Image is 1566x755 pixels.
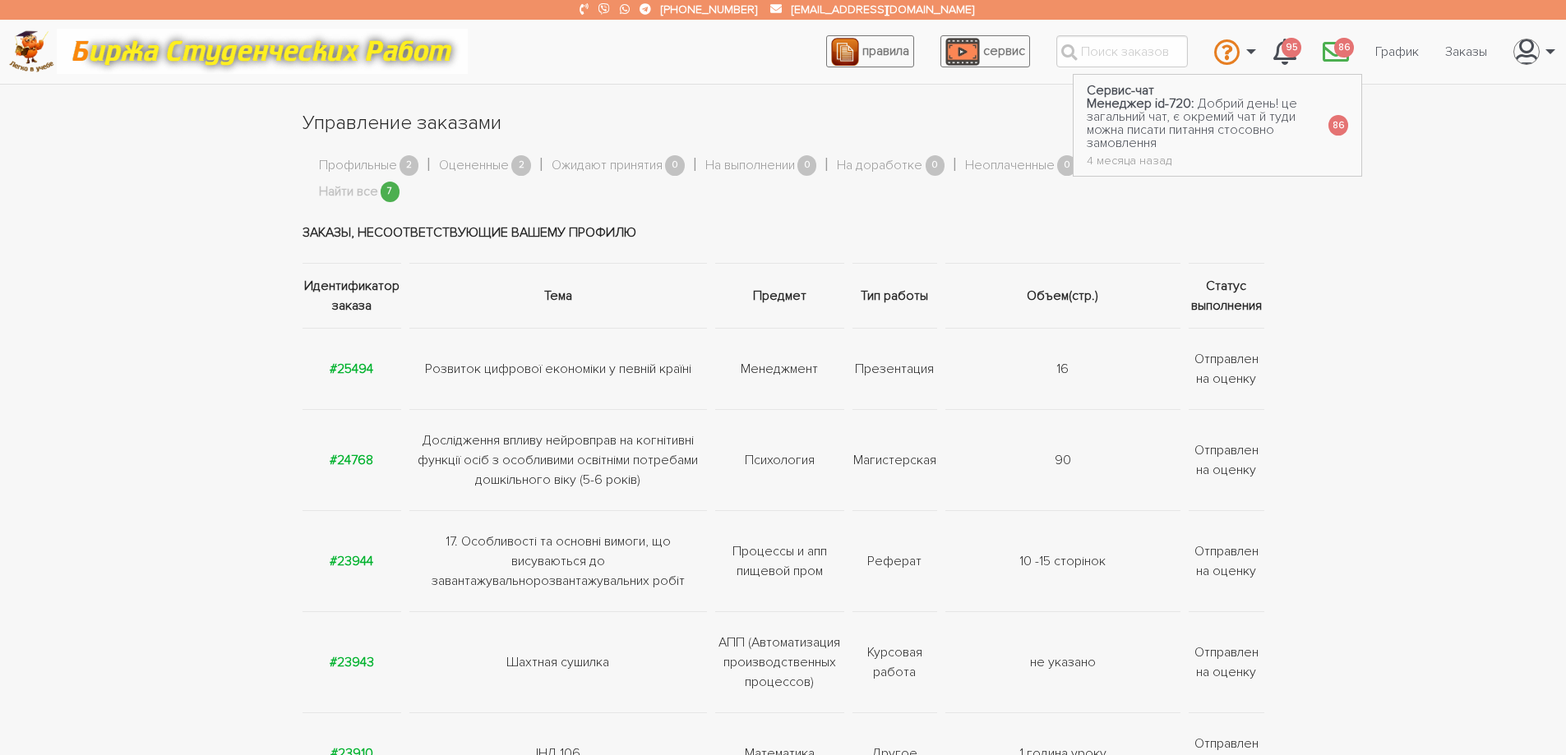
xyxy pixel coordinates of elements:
[303,202,1264,264] td: Заказы, несоответствующие вашему профилю
[1282,38,1301,58] span: 95
[941,329,1185,410] td: 16
[319,155,397,177] a: Профильные
[711,264,848,329] th: Предмет
[1185,329,1264,410] td: Отправлен на оценку
[330,654,374,670] a: #23943
[848,329,941,410] td: Презентация
[848,410,941,511] td: Магистерская
[848,511,941,612] td: Реферат
[826,35,914,67] a: правила
[439,155,509,177] a: Оцененные
[711,410,848,511] td: Психология
[1328,115,1348,136] span: 86
[1185,511,1264,612] td: Отправлен на оценку
[405,511,711,612] td: 17. Особливості та основні вимоги, що висуваються до завантажувальнорозвантажувальних робіт
[661,2,757,16] a: [PHONE_NUMBER]
[837,155,922,177] a: На доработке
[405,410,711,511] td: Дослідження впливу нейровправ на когнітивні функції осіб з особливими освітніми потребами дошкіль...
[1087,95,1194,112] strong: Менеджер id-720:
[319,182,378,203] a: Найти все
[1057,155,1077,176] span: 0
[983,43,1025,59] span: сервис
[1432,36,1500,67] a: Заказы
[330,452,373,468] a: #24768
[1334,38,1354,58] span: 86
[1260,30,1310,74] a: 95
[926,155,945,176] span: 0
[831,38,859,66] img: agreement_icon-feca34a61ba7f3d1581b08bc946b2ec1ccb426f67415f344566775c155b7f62c.png
[303,109,1264,137] h1: Управление заказами
[705,155,795,177] a: На выполнении
[1185,264,1264,329] th: Статус выполнения
[941,410,1185,511] td: 90
[57,29,468,74] img: motto-12e01f5a76059d5f6a28199ef077b1f78e012cfde436ab5cf1d4517935686d32.gif
[711,612,848,713] td: АПП (Автоматизация производственных процессов)
[1185,612,1264,713] td: Отправлен на оценку
[303,264,405,329] th: Идентификатор заказа
[965,155,1055,177] a: Неоплаченные
[1087,82,1154,99] strong: Сервис-чат
[848,612,941,713] td: Курсовая работа
[848,264,941,329] th: Тип работы
[711,329,848,410] td: Менеджмент
[330,361,373,377] a: #25494
[941,511,1185,612] td: 10 -15 сторінок
[330,553,373,569] a: #23944
[1056,35,1188,67] input: Поиск заказов
[552,155,663,177] a: Ожидают принятия
[1362,36,1432,67] a: График
[1087,95,1297,151] span: Добрий день! це загальний чат, є окремий чат й туди можна писати питання стосовно замовлення
[405,329,711,410] td: Розвиток цифрової економіки у певній країні
[1310,30,1362,74] a: 86
[1087,155,1302,167] div: 4 месяца назад
[940,35,1030,67] a: сервис
[9,30,54,72] img: logo-c4363faeb99b52c628a42810ed6dfb4293a56d4e4775eb116515dfe7f33672af.png
[381,182,400,202] span: 7
[941,612,1185,713] td: не указано
[792,2,974,16] a: [EMAIL_ADDRESS][DOMAIN_NAME]
[665,155,685,176] span: 0
[1185,410,1264,511] td: Отправлен на оценку
[400,155,419,176] span: 2
[1074,75,1315,176] a: Сервис-чат Менеджер id-720: Добрий день! це загальний чат, є окремий чат й туди можна писати пита...
[941,264,1185,329] th: Объем(стр.)
[405,264,711,329] th: Тема
[711,511,848,612] td: Процессы и апп пищевой пром
[945,38,980,66] img: play_icon-49f7f135c9dc9a03216cfdbccbe1e3994649169d890fb554cedf0eac35a01ba8.png
[797,155,817,176] span: 0
[511,155,531,176] span: 2
[405,612,711,713] td: Шахтная сушилка
[862,43,909,59] span: правила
